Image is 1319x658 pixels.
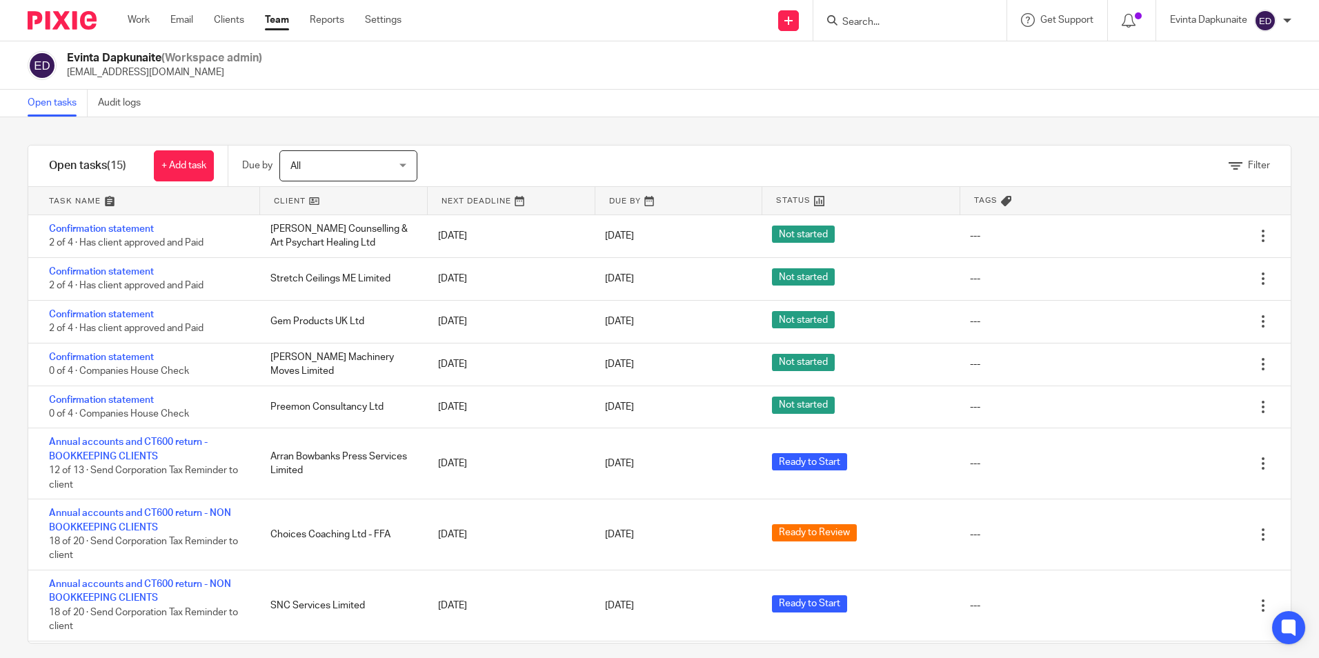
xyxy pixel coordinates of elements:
a: Settings [365,13,401,27]
div: --- [970,400,980,414]
span: Not started [772,226,835,243]
span: 0 of 4 · Companies House Check [49,409,189,419]
p: Evinta Dapkunaite [1170,13,1247,27]
a: Confirmation statement [49,267,154,277]
span: Not started [772,268,835,286]
span: [DATE] [605,601,634,610]
div: Gem Products UK Ltd [257,308,424,335]
div: --- [970,599,980,612]
div: [PERSON_NAME] Machinery Moves Limited [257,343,424,386]
span: [DATE] [605,317,634,326]
span: Status [776,195,811,206]
span: 18 of 20 · Send Corporation Tax Reminder to client [49,608,238,632]
div: [DATE] [424,393,591,421]
input: Search [841,17,965,29]
a: + Add task [154,150,214,181]
div: SNC Services Limited [257,592,424,619]
img: svg%3E [1254,10,1276,32]
div: Preemon Consultancy Ltd [257,393,424,421]
span: 2 of 4 · Has client approved and Paid [49,323,204,333]
img: svg%3E [28,51,57,80]
span: [DATE] [605,359,634,369]
a: Open tasks [28,90,88,117]
div: Choices Coaching Ltd - FFA [257,521,424,548]
div: [DATE] [424,592,591,619]
div: --- [970,272,980,286]
p: [EMAIL_ADDRESS][DOMAIN_NAME] [67,66,262,79]
a: Work [128,13,150,27]
span: (15) [107,160,126,171]
div: [DATE] [424,521,591,548]
div: Arran Bowbanks Press Services Limited [257,443,424,485]
a: Confirmation statement [49,395,154,405]
h2: Evinta Dapkunaite [67,51,262,66]
span: Filter [1248,161,1270,170]
div: [DATE] [424,450,591,477]
a: Annual accounts and CT600 return - BOOKKEEPING CLIENTS [49,437,208,461]
a: Email [170,13,193,27]
a: Confirmation statement [49,352,154,362]
span: Not started [772,354,835,371]
div: Stretch Ceilings ME Limited [257,265,424,292]
span: Not started [772,311,835,328]
span: Tags [974,195,998,206]
a: Annual accounts and CT600 return - NON BOOKKEEPING CLIENTS [49,579,231,603]
a: Reports [310,13,344,27]
div: [DATE] [424,350,591,378]
span: (Workspace admin) [161,52,262,63]
div: --- [970,528,980,541]
div: --- [970,457,980,470]
span: [DATE] [605,459,634,468]
div: --- [970,315,980,328]
span: All [290,161,301,171]
a: Audit logs [98,90,151,117]
span: [DATE] [605,274,634,283]
span: Not started [772,397,835,414]
span: 2 of 4 · Has client approved and Paid [49,239,204,248]
div: [DATE] [424,308,591,335]
h1: Open tasks [49,159,126,173]
div: [DATE] [424,222,591,250]
div: [DATE] [424,265,591,292]
span: [DATE] [605,402,634,412]
a: Annual accounts and CT600 return - NON BOOKKEEPING CLIENTS [49,508,231,532]
p: Due by [242,159,272,172]
a: Clients [214,13,244,27]
img: Pixie [28,11,97,30]
span: [DATE] [605,530,634,539]
span: Ready to Start [772,595,847,612]
span: Ready to Start [772,453,847,470]
span: 2 of 4 · Has client approved and Paid [49,281,204,290]
span: [DATE] [605,231,634,241]
div: --- [970,357,980,371]
span: 0 of 4 · Companies House Check [49,366,189,376]
a: Team [265,13,289,27]
span: Get Support [1040,15,1093,25]
div: --- [970,229,980,243]
a: Confirmation statement [49,310,154,319]
span: 18 of 20 · Send Corporation Tax Reminder to client [49,537,238,561]
div: [PERSON_NAME] Counselling & Art Psychart Healing Ltd [257,215,424,257]
span: 12 of 13 · Send Corporation Tax Reminder to client [49,466,238,490]
a: Confirmation statement [49,224,154,234]
span: Ready to Review [772,524,857,541]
